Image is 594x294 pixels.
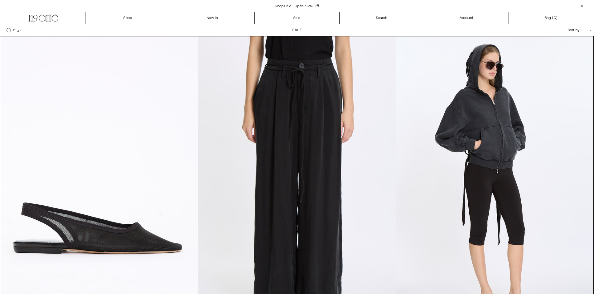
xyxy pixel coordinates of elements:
a: Search [340,12,424,24]
a: Bag () [509,12,594,24]
div: Sort by [531,24,587,36]
a: New In [170,12,255,24]
span: 0 [553,16,556,21]
a: Account [424,12,509,24]
a: Sale [255,12,340,24]
span: ) [553,15,558,21]
span: Filter [12,28,21,32]
a: Shop Sale - Up to 70% Off [275,4,319,9]
a: Shop [85,12,170,24]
